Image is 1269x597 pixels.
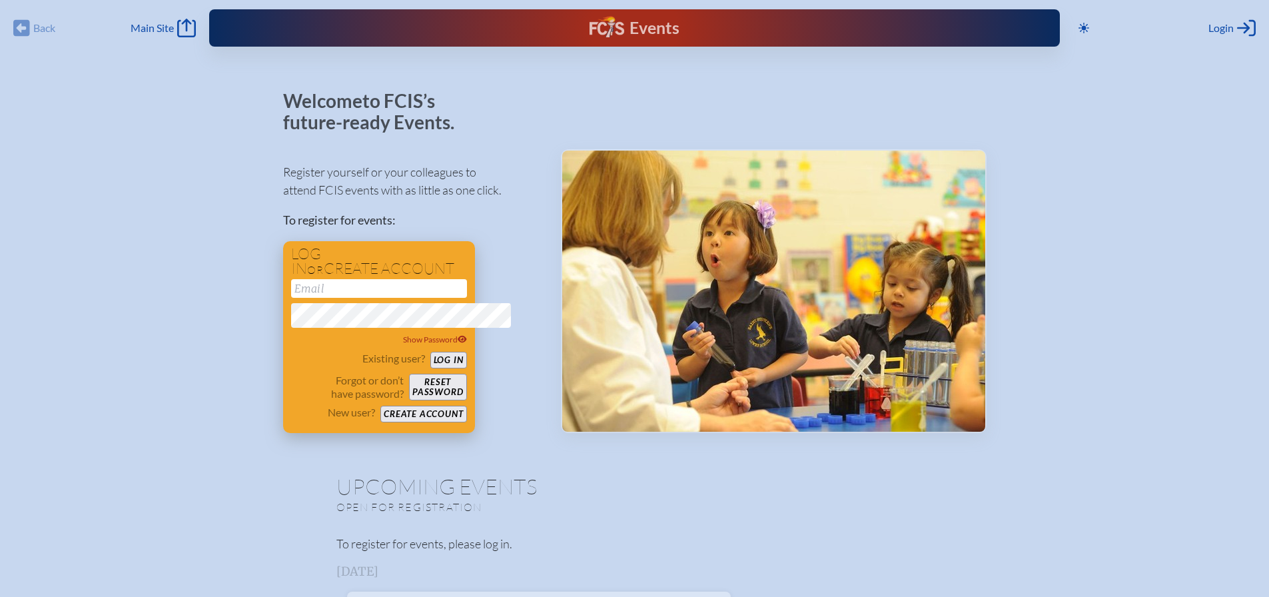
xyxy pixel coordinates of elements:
p: Open for registration [336,500,688,514]
span: or [307,263,324,277]
img: Events [562,151,985,432]
h3: [DATE] [336,565,933,578]
p: Welcome to FCIS’s future-ready Events. [283,91,470,133]
h1: Log in create account [291,247,467,277]
h1: Upcoming Events [336,476,933,497]
div: FCIS Events — Future ready [443,16,825,40]
p: Register yourself or your colleagues to attend FCIS events with as little as one click. [283,163,540,199]
a: Main Site [131,19,196,37]
p: Forgot or don’t have password? [291,374,404,400]
input: Email [291,279,467,298]
button: Resetpassword [409,374,466,400]
button: Log in [430,352,467,368]
p: To register for events, please log in. [336,535,933,553]
p: To register for events: [283,211,540,229]
span: Login [1208,21,1234,35]
p: New user? [328,406,375,419]
span: Show Password [403,334,467,344]
p: Existing user? [362,352,425,365]
button: Create account [380,406,466,422]
span: Main Site [131,21,174,35]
